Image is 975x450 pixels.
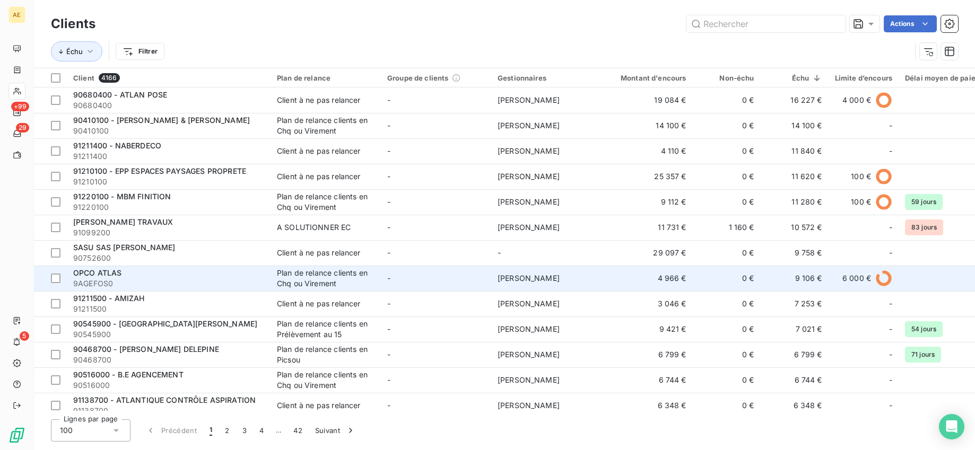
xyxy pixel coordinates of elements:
[602,87,693,113] td: 19 084 €
[693,266,761,291] td: 0 €
[73,177,264,187] span: 91210100
[277,268,375,289] div: Plan de relance clients en Chq ou Virement
[236,419,253,442] button: 3
[693,342,761,367] td: 0 €
[387,273,390,283] span: -
[277,95,361,105] div: Client à ne pas relancer
[602,138,693,164] td: 4 110 €
[498,197,560,206] span: [PERSON_NAME]
[761,87,829,113] td: 16 227 €
[889,349,892,360] span: -
[889,324,892,334] span: -
[73,253,264,263] span: 90752600
[73,217,173,226] span: [PERSON_NAME] TRAVAUX
[66,47,83,56] span: Échu
[842,273,871,284] span: 6 000 €
[309,419,362,442] button: Suivant
[761,342,829,367] td: 6 799 €
[905,347,941,363] span: 71 jours
[498,146,560,155] span: [PERSON_NAME]
[889,146,892,156] span: -
[761,215,829,240] td: 10 572 €
[8,427,25,444] img: Logo LeanPay
[602,393,693,418] td: 6 348 €
[73,116,250,125] span: 90410100 - [PERSON_NAME] & [PERSON_NAME]
[387,324,390,333] span: -
[203,419,219,442] button: 1
[905,219,943,235] span: 83 jours
[905,321,943,337] span: 54 jours
[51,41,102,61] button: Échu
[842,95,871,105] span: 4 000 €
[60,425,73,436] span: 100
[8,6,25,23] div: AE
[73,355,264,365] span: 90468700
[387,172,390,181] span: -
[498,172,560,181] span: [PERSON_NAME]
[73,405,264,416] span: 91138700
[277,191,375,213] div: Plan de relance clients en Chq ou Virement
[693,113,761,138] td: 0 €
[277,400,361,411] div: Client à ne pas relancer
[277,74,375,82] div: Plan de relance
[693,367,761,393] td: 0 €
[602,215,693,240] td: 11 731 €
[498,401,560,410] span: [PERSON_NAME]
[73,126,264,136] span: 90410100
[761,291,829,316] td: 7 253 €
[761,266,829,291] td: 9 106 €
[73,345,219,354] span: 90468700 - [PERSON_NAME] DELEPINE
[73,74,94,82] span: Client
[277,171,361,182] div: Client à ne pas relancer
[884,15,937,32] button: Actions
[387,95,390,104] span: -
[73,395,256,404] span: 91138700 - ATLANTIQUE CONTRÔLE ASPIRATION
[73,90,167,99] span: 90680400 - ATLAN POSE
[686,15,846,32] input: Rechercher
[602,240,693,266] td: 29 097 €
[277,248,361,258] div: Client à ne pas relancer
[16,123,29,133] span: 29
[73,202,264,213] span: 91220100
[851,171,871,182] span: 100 €
[761,367,829,393] td: 6 744 €
[761,316,829,342] td: 7 021 €
[387,401,390,410] span: -
[693,138,761,164] td: 0 €
[116,43,164,60] button: Filtrer
[277,344,375,365] div: Plan de relance clients en Picsou
[277,298,361,309] div: Client à ne pas relancer
[498,121,560,130] span: [PERSON_NAME]
[693,87,761,113] td: 0 €
[602,189,693,215] td: 9 112 €
[73,100,264,111] span: 90680400
[693,164,761,189] td: 0 €
[602,316,693,342] td: 9 421 €
[387,223,390,232] span: -
[889,120,892,131] span: -
[73,370,184,379] span: 90516000 - B.E AGENCEMENT
[270,422,287,439] span: …
[498,95,560,104] span: [PERSON_NAME]
[905,194,943,210] span: 59 jours
[608,74,686,82] div: Montant d'encours
[277,369,375,391] div: Plan de relance clients en Chq ou Virement
[73,243,175,252] span: SASU SAS [PERSON_NAME]
[387,146,390,155] span: -
[889,222,892,233] span: -
[219,419,236,442] button: 2
[835,74,892,82] div: Limite d’encours
[387,299,390,308] span: -
[761,189,829,215] td: 11 280 €
[498,273,560,283] span: [PERSON_NAME]
[498,74,595,82] div: Gestionnaires
[602,266,693,291] td: 4 966 €
[693,393,761,418] td: 0 €
[387,375,390,384] span: -
[602,164,693,189] td: 25 357 €
[602,291,693,316] td: 3 046 €
[851,197,871,207] span: 100 €
[498,299,560,308] span: [PERSON_NAME]
[73,268,122,277] span: OPCO ATLAS
[287,419,309,442] button: 42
